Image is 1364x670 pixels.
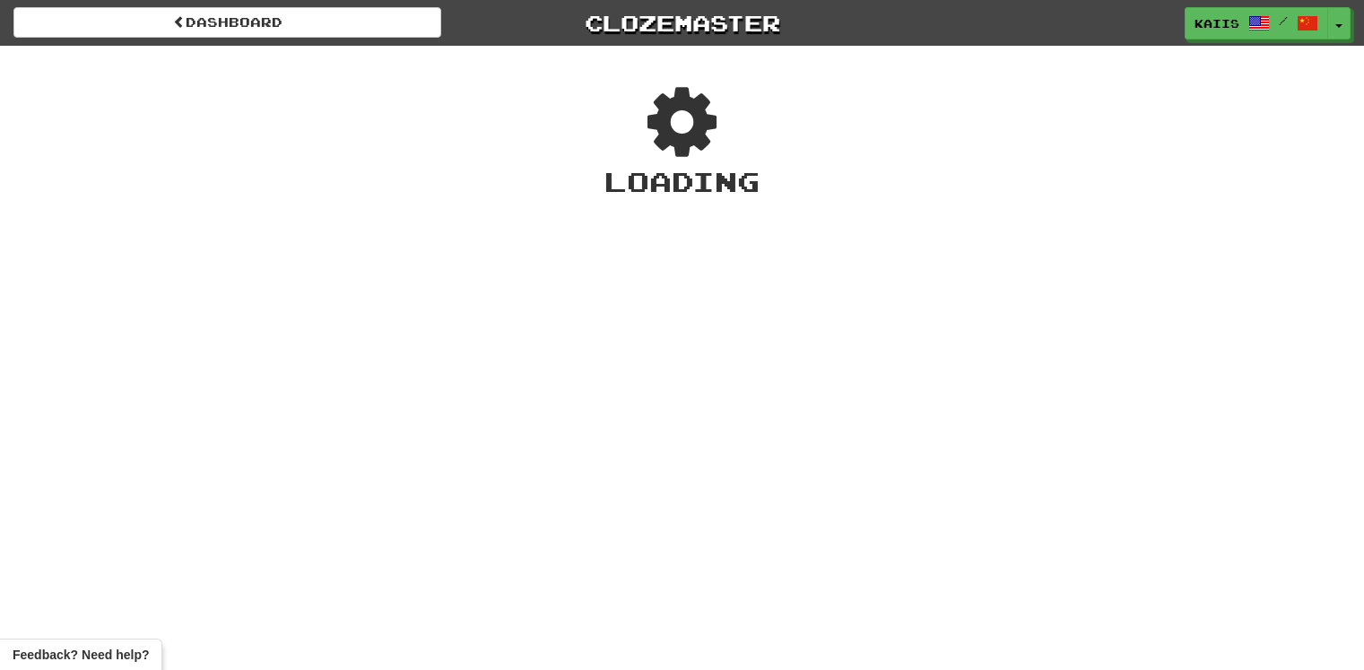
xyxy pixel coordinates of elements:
span: kaiis [1195,15,1239,31]
span: / [1279,14,1288,27]
a: Clozemaster [468,7,896,39]
span: Open feedback widget [13,646,149,664]
a: kaiis / [1185,7,1328,39]
a: Dashboard [13,7,441,38]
